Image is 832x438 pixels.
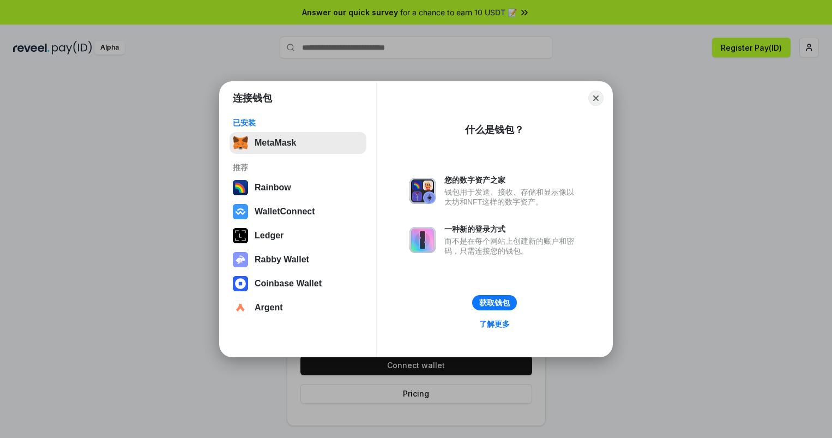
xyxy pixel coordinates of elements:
div: Argent [255,303,283,313]
div: 您的数字资产之家 [444,175,580,185]
div: 获取钱包 [479,298,510,308]
div: WalletConnect [255,207,315,217]
img: svg+xml,%3Csvg%20xmlns%3D%22http%3A%2F%2Fwww.w3.org%2F2000%2Fsvg%22%20fill%3D%22none%22%20viewBox... [233,252,248,267]
img: svg+xml,%3Csvg%20width%3D%2228%22%20height%3D%2228%22%20viewBox%3D%220%200%2028%2028%22%20fill%3D... [233,300,248,315]
div: 已安装 [233,118,363,128]
button: Coinbase Wallet [230,273,366,295]
button: Argent [230,297,366,319]
h1: 连接钱包 [233,92,272,105]
div: Rainbow [255,183,291,193]
button: WalletConnect [230,201,366,223]
div: MetaMask [255,138,296,148]
img: svg+xml,%3Csvg%20fill%3D%22none%22%20height%3D%2233%22%20viewBox%3D%220%200%2035%2033%22%20width%... [233,135,248,151]
div: 了解更多 [479,319,510,329]
a: 了解更多 [473,317,516,331]
div: 什么是钱包？ [465,123,524,136]
img: svg+xml,%3Csvg%20xmlns%3D%22http%3A%2F%2Fwww.w3.org%2F2000%2Fsvg%22%20width%3D%2228%22%20height%3... [233,228,248,243]
div: 一种新的登录方式 [444,224,580,234]
img: svg+xml,%3Csvg%20width%3D%2228%22%20height%3D%2228%22%20viewBox%3D%220%200%2028%2028%22%20fill%3D... [233,276,248,291]
img: svg+xml,%3Csvg%20width%3D%22120%22%20height%3D%22120%22%20viewBox%3D%220%200%20120%20120%22%20fil... [233,180,248,195]
button: Close [588,91,604,106]
div: Coinbase Wallet [255,279,322,289]
div: Rabby Wallet [255,255,309,265]
img: svg+xml,%3Csvg%20xmlns%3D%22http%3A%2F%2Fwww.w3.org%2F2000%2Fsvg%22%20fill%3D%22none%22%20viewBox... [409,227,436,253]
button: Ledger [230,225,366,247]
div: 推荐 [233,163,363,172]
img: svg+xml,%3Csvg%20xmlns%3D%22http%3A%2F%2Fwww.w3.org%2F2000%2Fsvg%22%20fill%3D%22none%22%20viewBox... [409,178,436,204]
div: Ledger [255,231,284,241]
button: Rainbow [230,177,366,199]
div: 钱包用于发送、接收、存储和显示像以太坊和NFT这样的数字资产。 [444,187,580,207]
button: MetaMask [230,132,366,154]
div: 而不是在每个网站上创建新的账户和密码，只需连接您的钱包。 [444,236,580,256]
button: Rabby Wallet [230,249,366,271]
img: svg+xml,%3Csvg%20width%3D%2228%22%20height%3D%2228%22%20viewBox%3D%220%200%2028%2028%22%20fill%3D... [233,204,248,219]
button: 获取钱包 [472,295,517,310]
